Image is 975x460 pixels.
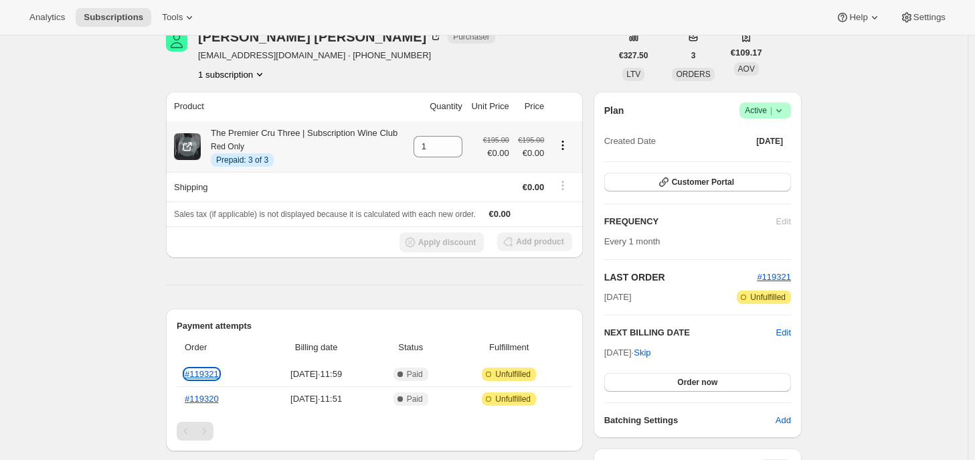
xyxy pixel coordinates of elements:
span: [EMAIL_ADDRESS][DOMAIN_NAME] · [PHONE_NUMBER] [198,49,495,62]
span: ORDERS [676,70,710,79]
span: Active [745,104,786,117]
button: #119321 [757,271,791,284]
button: 3 [683,46,704,65]
span: Sales tax (if applicable) is not displayed because it is calculated with each new order. [174,210,476,219]
span: Paid [407,394,423,404]
div: The Premier Cru Three | Subscription Wine Club [201,127,397,167]
button: Help [828,8,889,27]
button: [DATE] [748,132,791,151]
span: Settings [913,12,946,23]
span: LTV [626,70,640,79]
h2: LAST ORDER [604,271,758,284]
button: €327.50 [611,46,656,65]
h2: NEXT BILLING DATE [604,326,776,339]
th: Unit Price [466,92,513,121]
span: | [770,105,772,116]
span: Analytics [29,12,65,23]
span: Unfulfilled [495,394,531,404]
a: #119321 [757,272,791,282]
span: Help [849,12,867,23]
h2: FREQUENCY [604,215,776,228]
span: [DATE] · 11:51 [265,392,367,406]
button: Product actions [552,138,573,153]
span: [DATE] · 11:59 [265,368,367,381]
th: Price [513,92,549,121]
button: Product actions [198,68,266,81]
th: Product [166,92,408,121]
span: Purchaser [453,31,490,42]
h2: Payment attempts [177,319,572,333]
a: #119321 [185,369,219,379]
small: Red Only [211,142,244,151]
h6: Batching Settings [604,414,776,427]
button: Add [768,410,799,431]
span: Customer Portal [672,177,734,187]
span: [DATE] · [604,348,651,358]
div: [PERSON_NAME] [PERSON_NAME] [198,30,442,44]
button: Analytics [21,8,73,27]
button: Edit [776,326,791,339]
a: #119320 [185,394,219,404]
span: Unfulfilled [750,292,786,303]
button: Order now [604,373,791,392]
span: [DATE] [756,136,783,147]
span: [DATE] [604,291,632,304]
span: Tools [162,12,183,23]
span: Every 1 month [604,236,660,246]
th: Order [177,333,261,362]
span: Unfulfilled [495,369,531,380]
small: €195.00 [483,136,509,144]
span: Add [776,414,791,427]
button: Customer Portal [604,173,791,191]
span: €0.00 [489,209,511,219]
small: €195.00 [518,136,544,144]
span: Fulfillment [454,341,564,354]
span: Prepaid: 3 of 3 [216,155,268,165]
span: 3 [691,50,696,61]
nav: Pagination [177,422,572,441]
button: Subscriptions [76,8,151,27]
button: Settings [892,8,954,27]
span: €0.00 [517,147,545,160]
span: Skip [634,346,650,360]
span: Billing date [265,341,367,354]
button: Shipping actions [552,178,573,193]
button: Skip [626,342,658,364]
th: Quantity [408,92,466,121]
span: Paid [407,369,423,380]
span: Brian Doherty [166,30,187,52]
span: €0.00 [483,147,509,160]
button: Tools [154,8,204,27]
span: Created Date [604,135,656,148]
h2: Plan [604,104,624,117]
span: €327.50 [619,50,648,61]
span: €109.17 [731,46,762,60]
img: product img [174,133,201,160]
span: Order now [677,377,717,388]
span: Status [375,341,446,354]
span: Subscriptions [84,12,143,23]
span: €0.00 [523,182,545,192]
th: Shipping [166,172,408,202]
span: AOV [738,64,755,74]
